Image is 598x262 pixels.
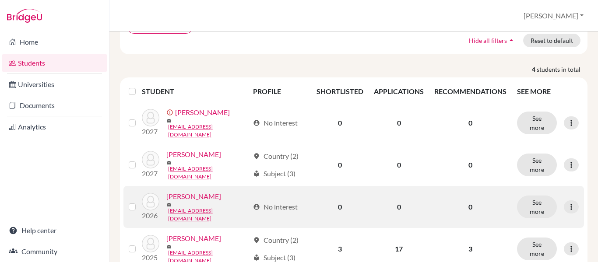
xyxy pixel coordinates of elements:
[142,168,159,179] p: 2027
[142,193,159,210] img: Valladares, Samuel
[253,153,260,160] span: location_on
[520,7,587,24] button: [PERSON_NAME]
[537,65,587,74] span: students in total
[2,97,107,114] a: Documents
[2,222,107,239] a: Help center
[166,118,172,123] span: mail
[166,191,221,202] a: [PERSON_NAME]
[369,102,429,144] td: 0
[253,254,260,261] span: local_library
[461,34,523,47] button: Hide all filtersarrow_drop_up
[168,207,249,223] a: [EMAIL_ADDRESS][DOMAIN_NAME]
[175,107,230,118] a: [PERSON_NAME]
[369,81,429,102] th: APPLICATIONS
[253,118,298,128] div: No interest
[507,36,516,45] i: arrow_drop_up
[166,233,221,244] a: [PERSON_NAME]
[248,81,312,102] th: PROFILE
[253,237,260,244] span: location_on
[469,37,507,44] span: Hide all filters
[517,154,557,176] button: See more
[253,168,295,179] div: Subject (3)
[512,81,584,102] th: SEE MORE
[166,202,172,207] span: mail
[7,9,42,23] img: Bridge-U
[517,112,557,134] button: See more
[168,165,249,181] a: [EMAIL_ADDRESS][DOMAIN_NAME]
[517,238,557,260] button: See more
[142,126,159,137] p: 2027
[142,235,159,252] img: Valladares, Valentina
[2,54,107,72] a: Students
[369,186,429,228] td: 0
[166,109,175,116] span: error_outline
[168,123,249,139] a: [EMAIL_ADDRESS][DOMAIN_NAME]
[142,151,159,168] img: Valladares, Lorenza
[311,186,369,228] td: 0
[2,33,107,51] a: Home
[311,81,369,102] th: SHORTLISTED
[369,144,429,186] td: 0
[311,102,369,144] td: 0
[517,196,557,218] button: See more
[142,81,248,102] th: STUDENT
[253,203,260,210] span: account_circle
[2,118,107,136] a: Analytics
[434,160,507,170] p: 0
[2,76,107,93] a: Universities
[429,81,512,102] th: RECOMMENDATIONS
[166,149,221,160] a: [PERSON_NAME]
[253,170,260,177] span: local_library
[532,65,537,74] strong: 4
[253,202,298,212] div: No interest
[253,235,299,245] div: Country (2)
[253,151,299,161] div: Country (2)
[434,118,507,128] p: 0
[166,244,172,249] span: mail
[523,34,580,47] button: Reset to default
[311,144,369,186] td: 0
[142,210,159,221] p: 2026
[142,109,159,126] img: Valladares, Abraham
[434,202,507,212] p: 0
[166,160,172,165] span: mail
[2,243,107,260] a: Community
[434,244,507,254] p: 3
[253,119,260,126] span: account_circle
